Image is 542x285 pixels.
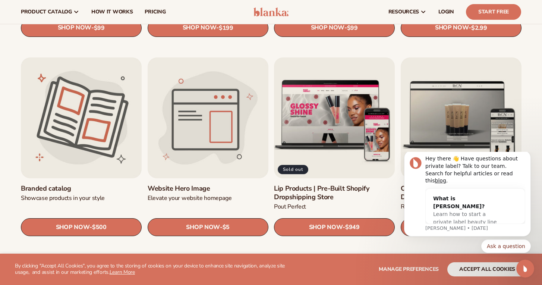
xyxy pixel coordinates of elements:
span: $99 [347,24,358,31]
span: SHOP NOW [311,24,344,31]
a: Start Free [466,4,521,20]
a: SHOP NOW- $949 [274,218,395,236]
span: SHOP NOW [58,24,91,31]
span: SHOP NOW [182,24,216,31]
a: SHOP NOW- $5 [148,218,268,236]
a: SHOP NOW- $500 [21,218,142,236]
div: Quick reply options [11,88,138,101]
button: accept all cookies [447,262,527,276]
img: logo [253,7,289,16]
a: SHOP NOW- $99 [21,19,142,37]
div: What is [PERSON_NAME]?Learn how to start a private label beauty line with [PERSON_NAME] [33,37,117,88]
a: SHOP NOW- $2.99 [401,19,521,37]
div: Message content [32,3,132,72]
a: blog [42,26,53,32]
span: SHOP NOW [435,24,468,31]
a: Branded catalog [21,184,142,193]
a: Lip Products | Pre-Built Shopify Dropshipping Store [274,184,395,202]
span: Manage preferences [379,266,439,273]
span: SHOP NOW [309,224,343,231]
span: $500 [92,224,107,231]
span: LOGIN [438,9,454,15]
iframe: Intercom live chat [516,260,534,278]
span: $5 [222,224,229,231]
img: Profile image for Lee [17,5,29,17]
iframe: Intercom notifications message [393,152,542,257]
button: Quick reply: Ask a question [88,88,138,101]
span: pricing [145,9,166,15]
a: Website Hero Image [148,184,268,193]
p: Message from Lee, sent 3d ago [32,73,132,80]
div: What is [PERSON_NAME]? [40,43,110,59]
span: SHOP NOW [186,224,220,231]
p: By clicking "Accept All Cookies", you agree to the storing of cookies on your device to enhance s... [15,263,285,276]
span: resources [388,9,419,15]
span: SHOP NOW [56,224,89,231]
span: How It Works [91,9,133,15]
a: Learn More [110,269,135,276]
span: $2.99 [471,24,487,31]
a: SHOP NOW- $99 [274,19,395,37]
a: SHOP NOW- $199 [148,19,268,37]
span: Learn how to start a private label beauty line with [PERSON_NAME] [40,59,104,81]
span: $949 [345,224,360,231]
span: $99 [94,24,105,31]
span: $199 [218,24,233,31]
div: Hey there 👋 Have questions about private label? Talk to our team. Search for helpful articles or ... [32,3,132,32]
span: product catalog [21,9,72,15]
button: Manage preferences [379,262,439,276]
